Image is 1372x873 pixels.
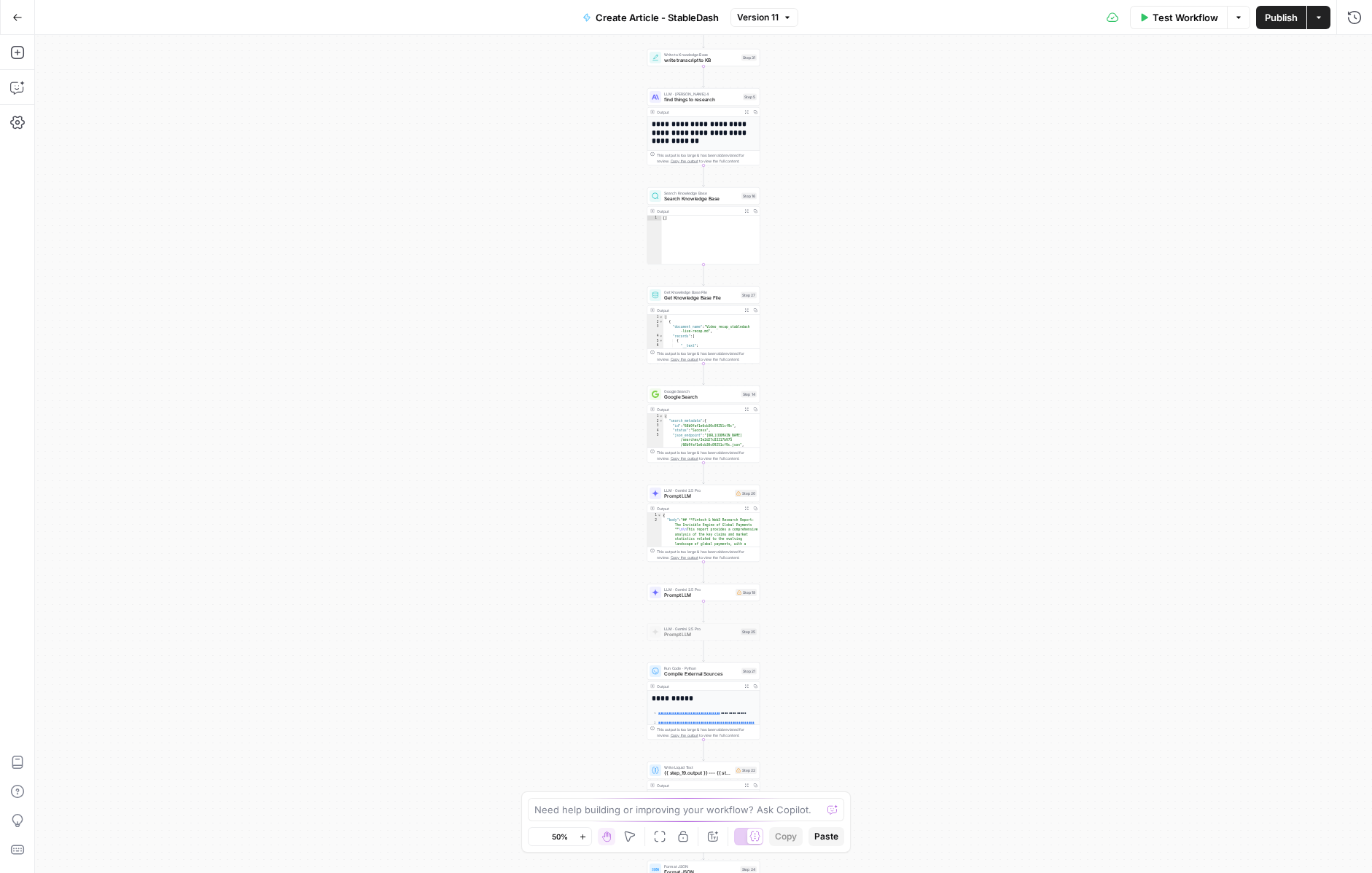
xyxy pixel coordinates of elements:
[647,339,663,344] div: 5
[671,733,698,737] span: Copy the output
[735,767,757,774] div: Step 22
[703,265,705,286] g: Edge from step_16 to step_27
[664,488,732,493] span: LLM · Gemini 2.5 Pro
[647,762,760,839] div: Write Liquid Text{{ step_19.output }} --- {{ step_21.output }}Step 22Output**** *****
[730,8,798,27] button: Version 11
[664,388,738,394] span: Google Search
[596,10,719,25] span: Create Article - StableDash
[769,827,803,846] button: Copy
[647,428,663,434] div: 4
[657,208,740,214] div: Output
[657,152,757,164] div: This output is too large & has been abbreviated for review. to view the full content.
[657,109,740,115] div: Output
[741,193,757,200] div: Step 16
[703,641,705,662] g: Edge from step_25 to step_21
[1265,10,1298,25] span: Publish
[671,357,698,361] span: Copy the output
[664,96,740,103] span: find things to research
[671,159,698,163] span: Copy the output
[657,506,740,512] div: Output
[647,584,760,601] div: LLM · Gemini 2.5 ProPrompt LLMStep 19
[1153,10,1218,25] span: Test Workflow
[664,670,738,678] span: Compile External Sources
[647,216,662,221] div: 1
[647,433,663,447] div: 5
[647,414,663,419] div: 1
[664,592,733,599] span: Prompt LLM
[659,339,663,344] span: Toggle code folding, rows 5 through 7
[664,289,738,295] span: Get Knowledge Base File
[703,562,705,583] g: Edge from step_20 to step_19
[647,513,662,518] div: 1
[703,601,705,622] g: Edge from step_19 to step_25
[647,485,760,562] div: LLM · Gemini 2.5 ProPrompt LLMStep 20Output{ "body":"## **Fintech & Web3 Research Report: The Inv...
[658,513,662,518] span: Toggle code folding, rows 1 through 3
[657,684,740,689] div: Output
[552,831,568,842] span: 50%
[659,419,663,424] span: Toggle code folding, rows 2 through 10
[647,320,663,325] div: 2
[664,190,738,196] span: Search Knowledge Base
[659,414,663,419] span: Toggle code folding, rows 1 through 11
[736,589,757,596] div: Step 19
[703,27,705,48] g: Edge from step_30 to step_31
[775,830,797,843] span: Copy
[671,555,698,560] span: Copy the output
[703,66,705,87] g: Edge from step_31 to step_5
[743,94,757,101] div: Step 5
[703,740,705,761] g: Edge from step_21 to step_22
[647,334,663,339] div: 4
[659,320,663,325] span: Toggle code folding, rows 2 through 9
[664,493,732,500] span: Prompt LLM
[808,827,844,846] button: Paste
[741,668,757,675] div: Step 21
[814,830,838,843] span: Paste
[664,770,732,777] span: {{ step_19.output }} --- {{ step_21.output }}
[647,419,663,424] div: 2
[741,629,757,635] div: Step 25
[664,195,738,203] span: Search Knowledge Base
[657,727,757,738] div: This output is too large & has been abbreviated for review. to view the full content.
[741,391,757,398] div: Step 14
[1130,6,1227,29] button: Test Workflow
[647,623,760,641] div: LLM · Gemini 2.5 ProPrompt LLMStep 25
[741,292,757,299] div: Step 27
[664,864,738,869] span: Format JSON
[703,364,705,385] g: Edge from step_27 to step_14
[735,490,757,497] div: Step 20
[703,463,705,484] g: Edge from step_14 to step_20
[737,11,779,24] span: Version 11
[647,423,663,428] div: 3
[647,49,760,66] div: Write to Knowledge Basewrite transcript to KBStep 31
[647,187,760,265] div: Search Knowledge BaseSearch Knowledge BaseStep 16Output[]
[664,52,738,58] span: Write to Knowledge Base
[671,456,698,461] span: Copy the output
[741,55,757,61] div: Step 31
[657,351,757,362] div: This output is too large & has been abbreviated for review. to view the full content.
[664,294,738,302] span: Get Knowledge Base File
[664,764,732,770] span: Write Liquid Text
[659,315,663,320] span: Toggle code folding, rows 1 through 10
[664,665,738,671] span: Run Code · Python
[657,450,757,461] div: This output is too large & has been abbreviated for review. to view the full content.
[647,286,760,364] div: Get Knowledge Base FileGet Knowledge Base FileStep 27Output[ { "document_name":"Video_recap_stabl...
[647,315,663,320] div: 1
[664,631,738,638] span: Prompt LLM
[741,866,757,873] div: Step 24
[657,407,740,412] div: Output
[657,783,740,788] div: Output
[664,57,738,64] span: write transcript to KB
[664,626,738,632] span: LLM · Gemini 2.5 Pro
[703,839,705,860] g: Edge from step_22 to step_24
[664,91,740,97] span: LLM · [PERSON_NAME] 4
[1256,6,1306,29] button: Publish
[664,394,738,401] span: Google Search
[574,6,728,29] button: Create Article - StableDash
[664,587,733,592] span: LLM · Gemini 2.5 Pro
[703,165,705,187] g: Edge from step_5 to step_16
[647,324,663,334] div: 3
[647,385,760,463] div: Google SearchGoogle SearchStep 14Output{ "search_metadata":{ "id":"68b9faf1e6cb30c09251cf9c", "st...
[657,549,757,560] div: This output is too large & has been abbreviated for review. to view the full content.
[659,334,663,339] span: Toggle code folding, rows 4 through 8
[657,308,740,313] div: Output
